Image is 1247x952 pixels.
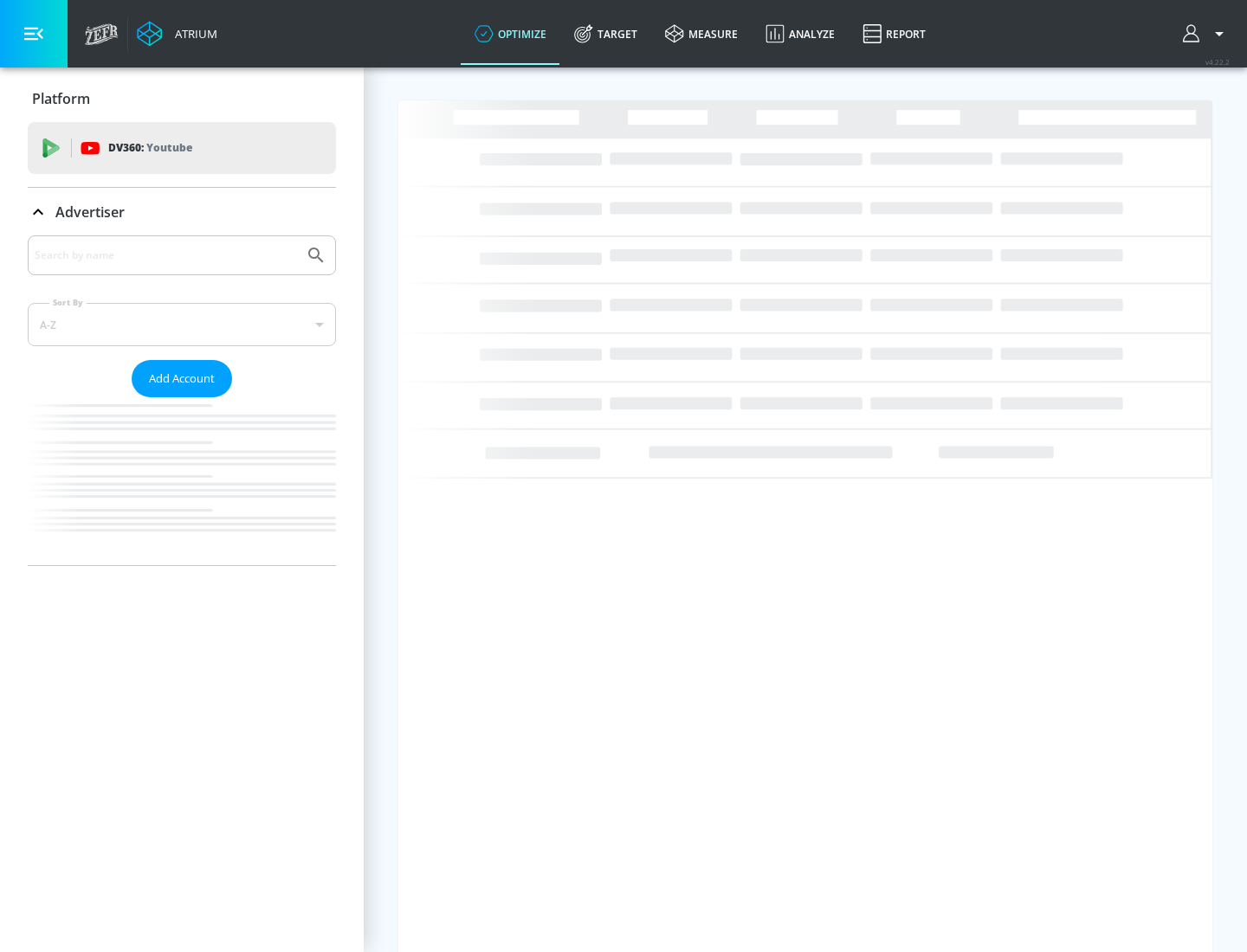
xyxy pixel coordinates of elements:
p: Platform [32,89,90,108]
div: Platform [28,74,336,123]
a: Target [560,3,651,65]
p: DV360: [108,138,192,158]
a: Report [849,3,940,65]
nav: list of Advertiser [28,397,336,565]
a: optimize [461,3,560,65]
a: Analyze [752,3,849,65]
div: DV360: Youtube [28,122,336,174]
input: Search by name [35,244,297,267]
span: Add Account [149,369,215,389]
p: Youtube [146,138,192,157]
button: Add Account [132,360,232,397]
div: A-Z [28,303,336,346]
p: Advertiser [55,203,125,222]
label: Sort By [49,297,87,308]
a: measure [651,3,752,65]
div: Advertiser [28,188,336,236]
div: Advertiser [28,235,336,565]
a: Atrium [137,21,217,47]
div: Atrium [168,26,217,42]
span: v 4.22.2 [1205,57,1230,67]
